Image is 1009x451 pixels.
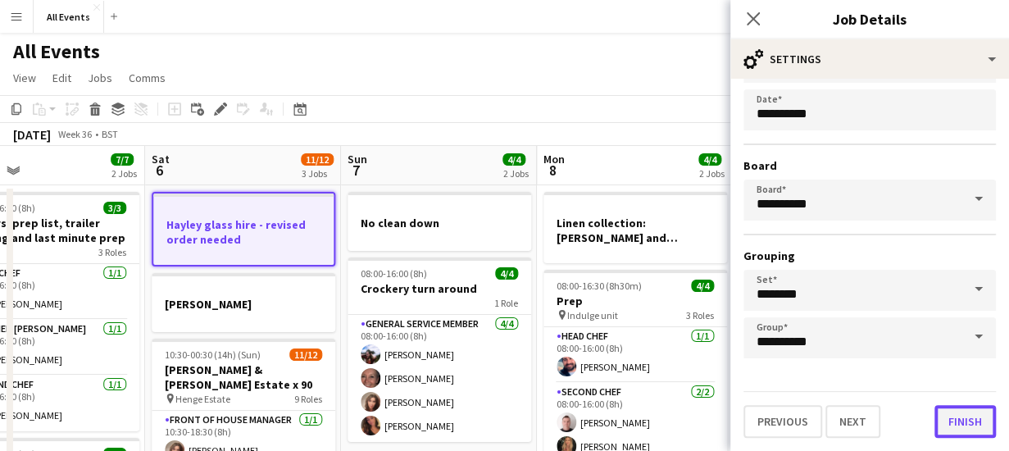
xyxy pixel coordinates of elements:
div: Settings [730,39,1009,79]
h3: [PERSON_NAME] & [PERSON_NAME] Estate x 90 [152,362,335,392]
div: 2 Jobs [503,167,529,180]
span: Sat [152,152,170,166]
span: Edit [52,71,71,85]
app-card-role: General service member4/408:00-16:00 (8h)[PERSON_NAME][PERSON_NAME][PERSON_NAME][PERSON_NAME] [348,315,531,442]
span: 4/4 [698,153,721,166]
app-job-card: Hayley glass hire - revised order needed [152,192,335,266]
app-job-card: 08:00-16:00 (8h)4/4Crockery turn around1 RoleGeneral service member4/408:00-16:00 (8h)[PERSON_NAM... [348,257,531,442]
span: 11/12 [289,348,322,361]
h3: Linen collection: [PERSON_NAME] and [PERSON_NAME] [543,216,727,245]
span: Indulge unit [567,309,618,321]
app-job-card: No clean down [348,192,531,251]
span: 7 [345,161,367,180]
span: Henge Estate [175,393,230,405]
button: All Events [34,1,104,33]
span: Sun [348,152,367,166]
div: 2 Jobs [699,167,725,180]
app-card-role: Head Chef1/108:00-16:00 (8h)[PERSON_NAME] [543,327,727,383]
app-job-card: [PERSON_NAME] [152,273,335,332]
h3: Crockery turn around [348,281,531,296]
h3: Board [743,158,996,173]
span: 3 Roles [98,246,126,258]
span: 6 [149,161,170,180]
span: 11/12 [301,153,334,166]
span: 4/4 [495,267,518,280]
a: Comms [122,67,172,89]
div: 3 Jobs [302,167,333,180]
h3: Hayley glass hire - revised order needed [153,217,334,247]
span: 3/3 [103,202,126,214]
div: [DATE] [13,126,51,143]
span: Jobs [88,71,112,85]
span: 1 Role [494,297,518,309]
span: 08:00-16:00 (8h) [361,267,427,280]
span: Comms [129,71,166,85]
span: 08:00-16:30 (8h30m) [557,280,642,292]
span: View [13,71,36,85]
span: 8 [541,161,565,180]
app-job-card: Linen collection: [PERSON_NAME] and [PERSON_NAME] [543,192,727,263]
h1: All Events [13,39,100,64]
button: Previous [743,405,822,438]
a: View [7,67,43,89]
span: 9 Roles [294,393,322,405]
span: 7/7 [111,153,134,166]
button: Next [825,405,880,438]
span: 10:30-00:30 (14h) (Sun) [165,348,261,361]
h3: No clean down [348,216,531,230]
span: Mon [543,152,565,166]
button: Finish [934,405,996,438]
span: 4/4 [691,280,714,292]
span: Week 36 [54,128,95,140]
h3: Job Details [730,8,1009,30]
div: BST [102,128,118,140]
span: 4/4 [502,153,525,166]
h3: [PERSON_NAME] [152,297,335,312]
a: Edit [46,67,78,89]
h3: Prep [543,294,727,308]
a: Jobs [81,67,119,89]
span: 3 Roles [686,309,714,321]
h3: Grouping [743,248,996,263]
div: 2 Jobs [111,167,137,180]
